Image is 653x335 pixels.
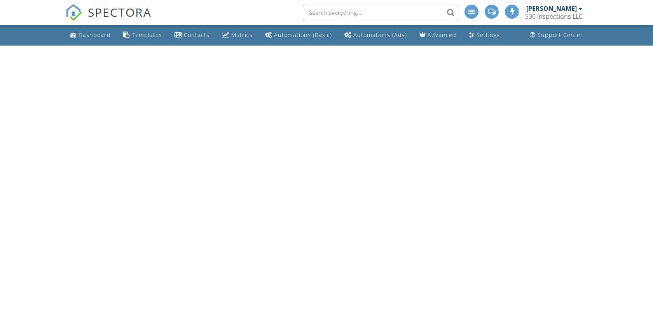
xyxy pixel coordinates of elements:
[428,31,456,39] div: Advanced
[274,31,332,39] div: Automations (Basic)
[120,28,165,42] a: Templates
[219,28,256,42] a: Metrics
[231,31,253,39] div: Metrics
[79,31,111,39] div: Dashboard
[353,31,407,39] div: Automations (Adv)
[466,28,503,42] a: Settings
[477,31,500,39] div: Settings
[538,31,583,39] div: Support Center
[67,28,114,42] a: Dashboard
[525,12,583,20] div: 530 Inspections LLC
[65,11,152,27] a: SPECTORA
[262,28,335,42] a: Automations (Basic)
[526,5,577,12] div: [PERSON_NAME]
[88,4,152,20] span: SPECTORA
[184,31,210,39] div: Contacts
[527,28,586,42] a: Support Center
[416,28,459,42] a: Advanced
[65,4,82,21] img: The Best Home Inspection Software - Spectora
[171,28,213,42] a: Contacts
[303,5,458,20] input: Search everything...
[341,28,410,42] a: Automations (Advanced)
[132,31,162,39] div: Templates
